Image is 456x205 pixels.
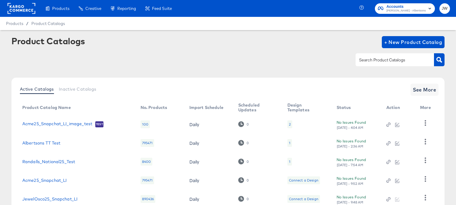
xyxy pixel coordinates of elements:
[20,87,54,92] span: Active Catalogs
[382,36,445,48] button: + New Product Catalog
[410,84,439,96] button: See More
[289,141,290,145] div: 1
[52,6,69,11] span: Products
[22,159,75,164] a: Randalls_National25_Test
[287,139,292,147] div: 1
[246,141,249,145] div: 0
[384,38,442,46] span: + New Product Catalog
[238,159,249,164] div: 0
[289,122,291,127] div: 2
[358,57,422,64] input: Search Product Catalogs
[117,6,136,11] span: Reporting
[23,21,31,26] span: /
[287,103,325,112] div: Design Templates
[238,177,249,183] div: 0
[59,87,97,92] span: Inactive Catalogs
[287,158,292,166] div: 1
[141,139,154,147] div: 795471
[22,178,67,183] a: Acme25_Snapchat_LI
[442,5,448,12] span: JW
[141,176,154,184] div: 795471
[238,103,275,112] div: Scheduled Updates
[382,101,415,115] th: Action
[246,122,249,126] div: 0
[189,105,223,110] div: Import Schedule
[415,101,438,115] th: More
[185,171,233,190] td: Daily
[11,36,85,46] div: Product Catalogs
[287,176,320,184] div: Connect a Design
[95,122,103,127] span: Test
[85,6,101,11] span: Creative
[141,158,153,166] div: 8400
[386,8,426,13] span: [PERSON_NAME] - Albertsons
[246,178,249,182] div: 0
[289,178,318,183] div: Connect a Design
[141,120,150,128] div: 100
[439,3,450,14] button: JW
[185,115,233,134] td: Daily
[185,152,233,171] td: Daily
[246,197,249,201] div: 0
[375,3,435,14] button: Accounts[PERSON_NAME] - Albertsons
[332,101,382,115] th: Status
[287,120,292,128] div: 2
[31,21,65,26] a: Product Catalogs
[246,160,249,164] div: 0
[413,85,436,94] span: See More
[289,159,290,164] div: 1
[289,197,318,201] div: Connect a Design
[238,196,249,202] div: 0
[22,105,71,110] div: Product Catalog Name
[141,195,156,203] div: 890436
[238,121,249,127] div: 0
[22,141,61,145] a: Albertsons TT Test
[141,105,167,110] div: No. Products
[185,134,233,152] td: Daily
[6,21,23,26] span: Products
[386,4,426,10] span: Accounts
[287,195,320,203] div: Connect a Design
[152,6,172,11] span: Feed Suite
[22,197,78,201] a: JewelOsco25_Snapchat_LI
[22,121,92,127] a: Acme25_Snapchat_LI_image_test
[238,140,249,146] div: 0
